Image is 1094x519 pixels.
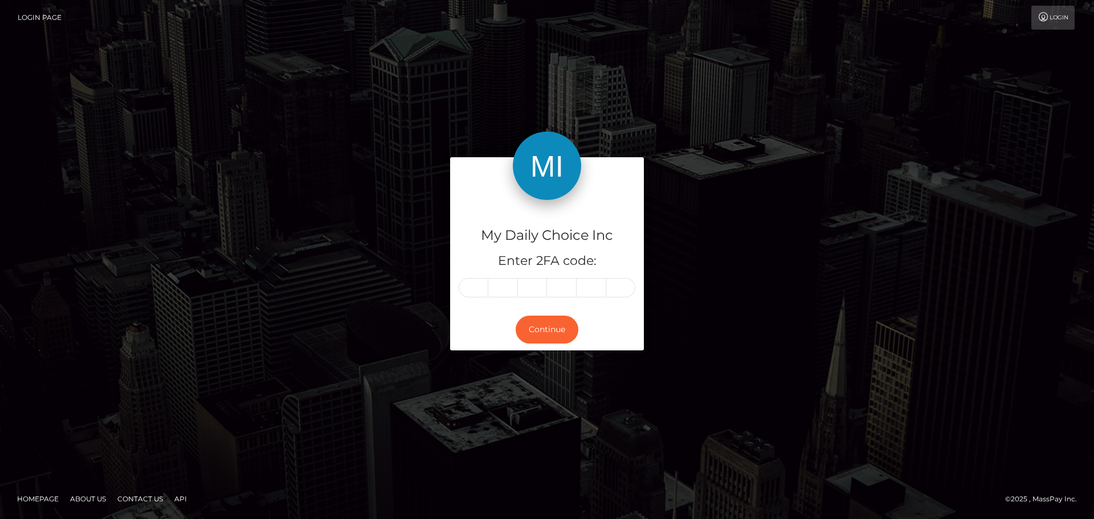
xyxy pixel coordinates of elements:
[513,132,581,200] img: My Daily Choice Inc
[459,226,635,246] h4: My Daily Choice Inc
[1031,6,1075,30] a: Login
[170,490,191,508] a: API
[18,6,62,30] a: Login Page
[113,490,168,508] a: Contact Us
[13,490,63,508] a: Homepage
[1005,493,1085,505] div: © 2025 , MassPay Inc.
[459,252,635,270] h5: Enter 2FA code:
[66,490,111,508] a: About Us
[516,316,578,344] button: Continue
